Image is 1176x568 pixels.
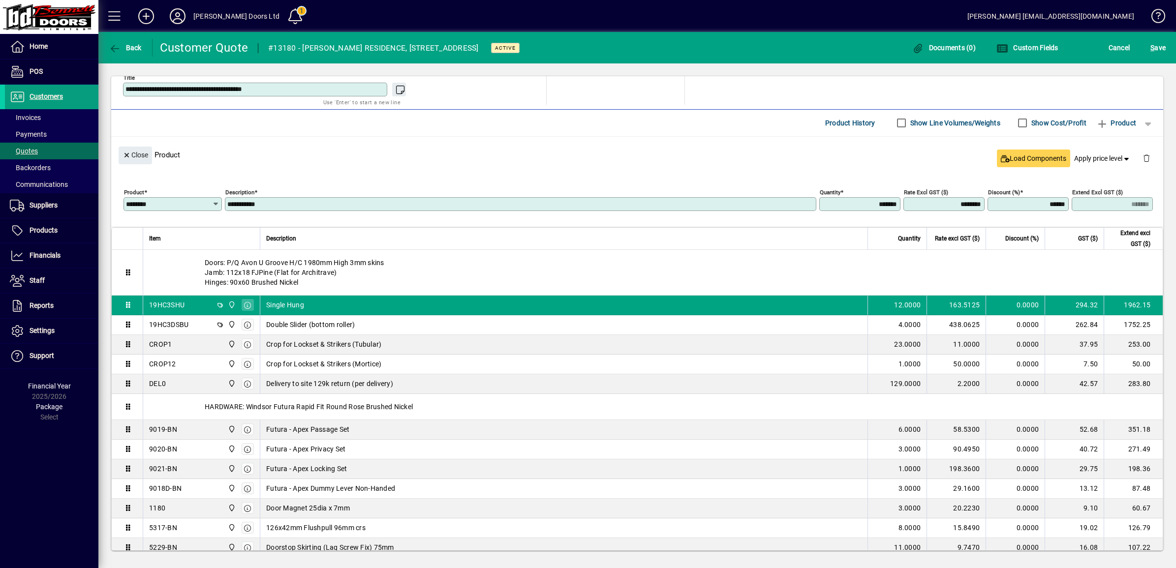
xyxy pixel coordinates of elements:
td: 0.0000 [986,499,1045,518]
td: 0.0000 [986,459,1045,479]
div: DEL0 [149,379,166,389]
span: Products [30,226,58,234]
td: 13.12 [1045,479,1104,499]
div: CROP1 [149,339,172,349]
div: Product [111,137,1163,173]
span: Single Hung [266,300,304,310]
td: 9.10 [1045,499,1104,518]
td: 262.84 [1045,315,1104,335]
span: Back [109,44,142,52]
td: 0.0000 [986,335,1045,355]
a: Backorders [5,159,98,176]
div: Customer Quote [160,40,248,56]
span: Description [266,233,296,244]
span: Product History [825,115,875,131]
mat-label: Title [124,74,135,81]
td: 0.0000 [986,420,1045,440]
span: 23.0000 [894,339,921,349]
div: CROP12 [149,359,176,369]
td: 0.0000 [986,479,1045,499]
span: Rate excl GST ($) [935,233,980,244]
span: Bennett Doors Ltd [225,503,237,513]
span: Door Magnet 25dia x 7mm [266,503,350,513]
div: 9020-BN [149,444,177,454]
a: Products [5,218,98,243]
span: Bennett Doors Ltd [225,522,237,533]
span: Financial Year [28,382,71,390]
span: Extend excl GST ($) [1110,228,1150,249]
span: Bennett Doors Ltd [225,299,237,310]
a: Quotes [5,143,98,159]
td: 0.0000 [986,440,1045,459]
span: Bennett Doors Ltd [225,359,237,369]
div: 20.2230 [933,503,980,513]
span: Invoices [10,114,41,121]
td: 294.32 [1045,296,1104,315]
mat-label: Description [225,188,254,195]
span: POS [30,67,43,75]
button: Product History [821,114,879,132]
span: GST ($) [1078,233,1098,244]
span: Custom Fields [996,44,1058,52]
td: 7.50 [1045,355,1104,374]
td: 42.57 [1045,374,1104,394]
td: 52.68 [1045,420,1104,440]
mat-label: Product [124,188,144,195]
div: 5229-BN [149,542,177,552]
td: 37.95 [1045,335,1104,355]
span: 4.0000 [898,320,921,329]
span: Load Components [1001,153,1066,164]
span: Suppliers [30,201,58,209]
button: Back [106,39,144,57]
a: Communications [5,176,98,193]
a: Staff [5,269,98,293]
a: Financials [5,243,98,268]
a: Home [5,34,98,59]
div: 1180 [149,503,165,513]
span: 11.0000 [894,542,921,552]
a: Reports [5,294,98,318]
mat-label: Quantity [820,188,840,195]
td: 0.0000 [986,374,1045,394]
label: Show Line Volumes/Weights [908,118,1000,128]
td: 60.67 [1104,499,1163,518]
span: Bennett Doors Ltd [225,542,237,553]
td: 198.36 [1104,459,1163,479]
div: 90.4950 [933,444,980,454]
span: Customers [30,92,63,100]
span: 6.0000 [898,424,921,434]
button: Profile [162,7,193,25]
td: 283.80 [1104,374,1163,394]
span: 8.0000 [898,523,921,533]
button: Apply price level [1070,149,1135,167]
div: 11.0000 [933,339,980,349]
span: Item [149,233,161,244]
app-page-header-button: Back [98,39,153,57]
mat-label: Extend excl GST ($) [1072,188,1123,195]
button: Close [119,147,152,164]
span: Discount (%) [1005,233,1039,244]
span: Bennett Doors Ltd [225,483,237,494]
a: Knowledge Base [1144,2,1164,34]
mat-label: Discount (%) [988,188,1020,195]
button: Cancel [1106,39,1133,57]
td: 0.0000 [986,315,1045,335]
app-page-header-button: Close [116,150,155,159]
td: 1962.15 [1104,296,1163,315]
span: S [1150,44,1154,52]
span: Futura - Apex Passage Set [266,424,349,434]
td: 107.22 [1104,538,1163,558]
span: 1.0000 [898,464,921,474]
span: 1.0000 [898,359,921,369]
span: Settings [30,327,55,334]
span: Payments [10,130,47,138]
td: 50.00 [1104,355,1163,374]
div: #13180 - [PERSON_NAME] RESIDENCE, [STREET_ADDRESS] [268,40,479,56]
button: Documents (0) [909,39,978,57]
div: 9019-BN [149,424,177,434]
button: Product [1091,114,1141,132]
div: 19HC3DSBU [149,320,188,329]
span: Documents (0) [912,44,976,52]
span: Product [1096,115,1136,131]
span: Communications [10,180,68,188]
